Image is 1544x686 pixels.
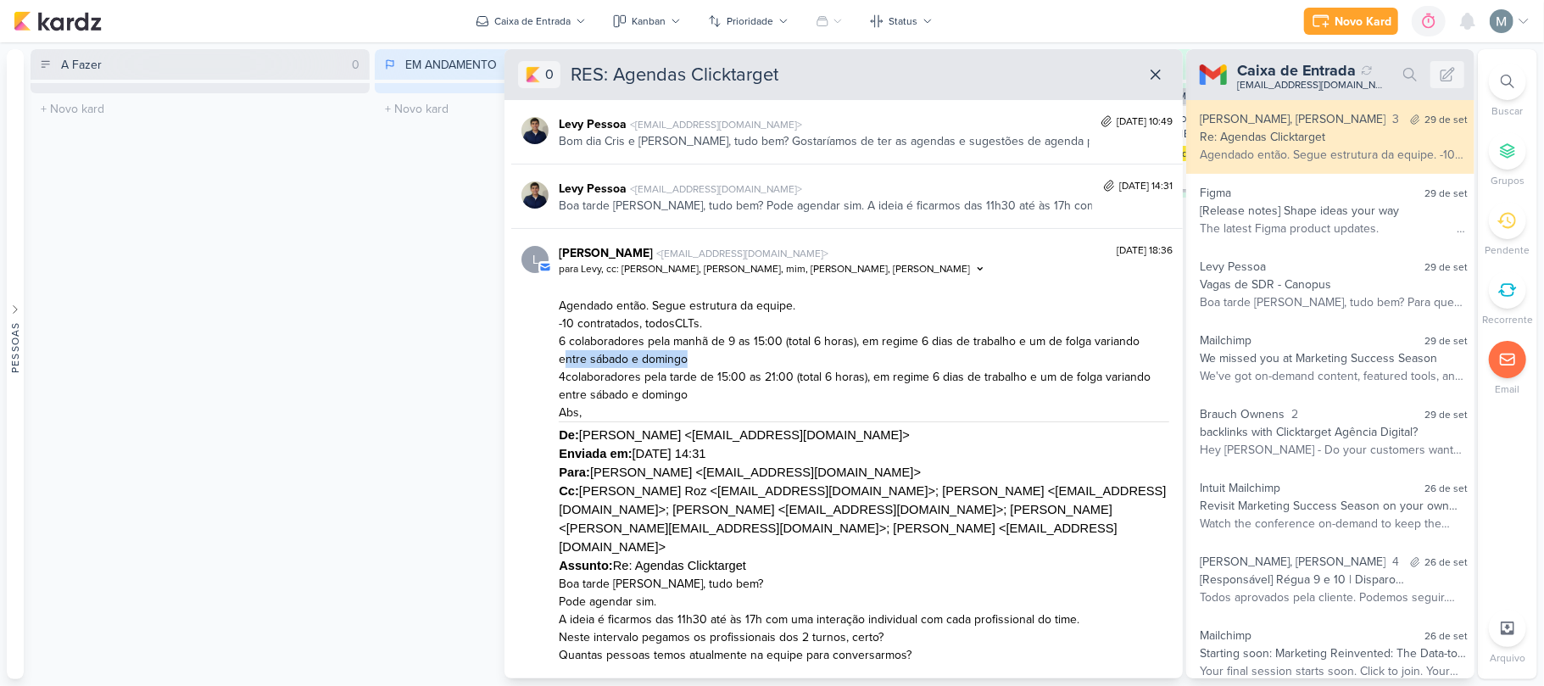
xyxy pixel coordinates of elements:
[973,262,987,276] div: ver detalhes
[559,244,653,262] div: [PERSON_NAME]
[1424,112,1468,127] div: 29 de set
[559,559,613,572] b: Assunto:
[1424,481,1468,496] div: 26 de set
[1237,77,1386,92] div: [EMAIL_ADDRESS][DOMAIN_NAME]
[1482,312,1533,327] p: Recorrente
[1424,259,1468,275] div: 29 de set
[1424,333,1468,349] div: 29 de set
[34,97,366,121] input: + Novo kard
[378,97,711,121] input: + Novo kard
[559,316,702,331] span: -10 contratados, todosCLTs.
[345,56,366,74] div: 0
[656,246,828,261] div: <[EMAIL_ADDRESS][DOMAIN_NAME]>
[1117,114,1173,129] div: [DATE] 10:49
[559,484,579,498] b: Cc:
[532,251,538,269] p: L
[1200,349,1468,367] div: We missed you at Marketing Success Season
[559,261,970,276] div: para Levy, cc: [PERSON_NAME], [PERSON_NAME], mim, [PERSON_NAME], [PERSON_NAME]
[1200,588,1468,606] div: Todos aprovados pela cliente. Podemos seguir. Obrigada. Prioridade: - Status: AGUARDANDO Data de ...
[559,115,627,133] div: Levy Pessoa
[1200,405,1285,423] div: Brauch Ownens
[1200,441,1468,459] div: Hey [PERSON_NAME] - Do your customers want backlinks from publications like Forbes, Business Insi...
[1485,243,1530,258] p: Pendente
[1117,243,1173,258] div: [DATE] 18:36
[1200,497,1468,515] div: Revisit Marketing Success Season on your own time
[1200,202,1468,220] div: [Release notes] Shape ideas your way
[525,66,542,83] img: linked kardz
[559,132,1090,150] div: Bom dia Cris e [PERSON_NAME], tudo bem? Gostaríamos de ter as agendas e sugestões de agenda para ...
[559,428,1166,572] span: [PERSON_NAME] <[EMAIL_ADDRESS][DOMAIN_NAME]> [DATE] 14:31 [PERSON_NAME] <[EMAIL_ADDRESS][DOMAIN_N...
[1200,553,1385,571] div: [PERSON_NAME], [PERSON_NAME]
[1492,103,1524,119] p: Buscar
[521,181,549,209] img: Levy
[1361,64,1373,76] div: Sync
[1200,571,1468,588] div: [Responsável] Régua 9 e 10 | Disparo Externo_2608141_GODOI_EMAIL MARKETING_SETEMBRO
[1392,110,1399,128] div: 3
[559,298,795,313] span: Agendado então. Segue estrutura da equipe.
[1200,662,1468,680] div: Your final session starts soon. Click to join. Your next session starts in just 1 hour. Use this ...
[559,466,590,479] b: Para:
[1119,178,1173,193] div: [DATE] 14:31
[1200,515,1468,533] div: Watch the conference on-demand to keep the learning going ‌ ‌ ‌ ‌ ‌ ‌ ‌ ‌ ‌ ‌ ‌ ‌ ‌ ‌ ‌ ‌ ‌ ‌ ‌ ‌...
[1424,186,1468,201] div: 29 de set
[1491,173,1524,188] p: Grupos
[521,246,549,273] div: Luiz Bachur
[559,428,579,442] span: De:
[1392,553,1399,571] div: 4
[1304,8,1398,35] button: Novo Kard
[1200,258,1266,276] div: Levy Pessoa
[1200,423,1468,441] div: backlinks with Clicktarget Agência Digital?
[8,321,23,372] div: Pessoas
[1200,64,1227,85] img: Gmail
[1490,9,1513,33] img: Mariana Amorim
[1200,627,1251,644] div: Mailchimp
[1200,644,1468,662] div: Starting soon: Marketing Reinvented: The Data-to-Intuition Revolution
[1424,407,1468,422] div: 29 de set
[1200,293,1468,311] div: Boa tarde [PERSON_NAME], tudo bem? Para que possamos também compartilhar as vagas de SDR da Canop...
[1490,650,1525,666] p: Arquivo
[571,61,778,89] div: RES: Agendas Clicktarget
[559,611,1169,628] p: A ideia é ficarmos das 11h30 até às 17h com uma interação individual com cada profissional do time.
[1200,332,1251,349] div: Mailchimp
[630,181,802,197] div: <[EMAIL_ADDRESS][DOMAIN_NAME]>
[630,117,802,132] div: <[EMAIL_ADDRESS][DOMAIN_NAME]>
[559,447,632,460] b: Enviada em:
[521,117,549,144] img: Levy
[1496,382,1520,397] p: Email
[1335,13,1391,31] div: Novo Kard
[559,593,1169,611] p: Pode agendar sim.
[1424,628,1468,644] div: 26 de set
[14,11,102,31] img: kardz.app
[1200,110,1385,128] div: [PERSON_NAME], [PERSON_NAME]
[1200,128,1468,146] div: Re: Agendas Clicktarget
[1291,405,1298,423] div: 2
[1424,555,1468,570] div: 26 de set
[559,628,1169,646] p: Neste intervalo pegamos os profissionais dos 2 turnos, certo?
[559,197,1092,215] div: Boa tarde [PERSON_NAME], tudo bem? Pode agendar sim. A ideia é ficarmos das 11h30 até às 17h com ...
[559,180,627,198] div: Levy Pessoa
[1237,59,1356,82] div: Caixa de Entrada
[559,646,1169,664] p: Quantas pessoas temos atualmente na equipe para conversarmos?
[559,334,1140,366] span: 6 colaboradores pela manhã de 9 as 15:00 (total 6 horas), em regime 6 dias de trabalho e um de fo...
[7,49,24,679] button: Pessoas
[1200,479,1280,497] div: Intuit Mailchimp
[1478,63,1537,119] li: Ctrl + F
[1200,184,1231,202] div: Figma
[1200,220,1468,237] div: The latest Figma product updates. ‌ ‌ ‌ ‌ ‌ ‌ ‌ ‌ ‌ ‌ ‌ ‌ ‌ ‌ ‌ ‌ ‌ ‌ ‌ ‌ ‌ ‌ ‌ ‌ ‌ ‌ ‌ ‌ ‌ ‌ ‌ ‌...
[1200,367,1468,385] div: We've got on-demand content, featured tools, and more for you Ready to catch up on Marketing Succ...
[1200,276,1468,293] div: Vagas de SDR - Canopus
[518,61,560,88] button: 0
[559,575,1169,593] p: Boa tarde [PERSON_NAME], tudo bem?
[559,405,582,420] span: Abs,
[1200,146,1468,164] div: Agendado então. Segue estrutura da equipe. -10 contratados, todos CLTs. 6 colaboradores pela manh...
[559,370,1151,402] span: 4colaboradores pela tarde de 15:00 as 21:00 (total 6 horas), em regime 6 dias de trabalho e um de...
